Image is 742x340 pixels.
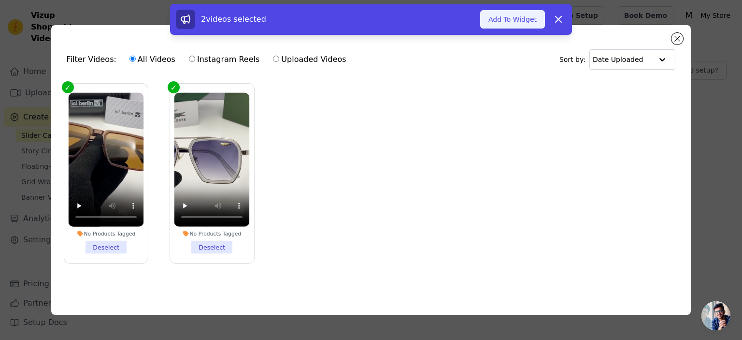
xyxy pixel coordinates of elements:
[272,53,346,66] label: Uploaded Videos
[559,49,676,70] div: Sort by:
[68,231,143,237] div: No Products Tagged
[201,15,266,24] span: 2 videos selected
[480,10,545,29] button: Add To Widget
[671,33,683,44] button: Close modal
[129,53,176,66] label: All Videos
[188,53,260,66] label: Instagram Reels
[174,231,250,237] div: No Products Tagged
[67,48,352,71] div: Filter Videos:
[701,301,730,330] div: Open chat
